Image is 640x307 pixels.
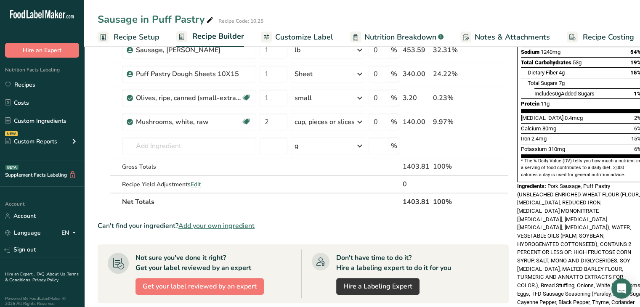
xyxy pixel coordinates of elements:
[5,296,79,306] div: Powered By FoodLabelMaker © 2025 All Rights Reserved
[98,221,509,231] div: Can't find your ingredient?
[521,49,539,55] span: Sodium
[528,69,558,76] span: Dietary Fiber
[611,278,632,299] div: Open Intercom Messenger
[218,17,263,25] div: Recipe Code: 10.25
[98,28,159,47] a: Recipe Setup
[433,45,469,55] div: 32.31%
[573,59,582,66] span: 53g
[350,28,443,47] a: Nutrition Breakdown
[534,90,595,97] span: Includes Added Sugars
[192,31,244,42] span: Recipe Builder
[559,80,565,86] span: 7g
[295,69,313,79] div: Sheet
[542,125,556,132] span: 80mg
[403,161,430,172] div: 1403.81
[403,69,430,79] div: 340.00
[5,137,57,146] div: Custom Reports
[431,193,470,210] th: 100%
[176,27,244,47] a: Recipe Builder
[541,49,560,55] span: 1240mg
[47,271,67,277] a: About Us .
[475,32,550,43] span: Notes & Attachments
[528,80,558,86] span: Total Sugars
[521,146,547,152] span: Potassium
[555,90,561,97] span: 0g
[61,228,79,238] div: EN
[295,93,312,103] div: small
[5,271,79,283] a: Terms & Conditions .
[37,271,47,277] a: FAQ .
[521,101,539,107] span: Protein
[567,28,634,47] a: Recipe Costing
[433,93,469,103] div: 0.23%
[336,278,420,295] a: Hire a Labeling Expert
[143,281,257,291] span: Get your label reviewed by an expert
[295,117,355,127] div: cup, pieces or slices
[433,161,469,172] div: 100%
[403,117,430,127] div: 140.00
[135,253,251,273] div: Not sure you've done it right? Get your label reviewed by an expert
[122,138,256,154] input: Add Ingredient
[135,278,264,295] button: Get your label reviewed by an expert
[122,162,256,171] div: Gross Totals
[5,271,35,277] a: Hire an Expert .
[403,93,430,103] div: 3.20
[583,32,634,43] span: Recipe Costing
[136,45,241,55] div: Sausage, [PERSON_NAME]
[120,193,401,210] th: Net Totals
[521,135,530,142] span: Iron
[136,117,241,127] div: Mushrooms, white, raw
[433,117,469,127] div: 9.97%
[541,101,550,107] span: 11g
[565,115,583,121] span: 0.4mcg
[336,253,451,273] div: Don't have time to do it? Hire a labeling expert to do it for you
[5,165,19,170] div: BETA
[136,93,241,103] div: Olives, ripe, canned (small-extra large)
[433,69,469,79] div: 24.22%
[5,131,18,136] div: NEW
[275,32,333,43] span: Customize Label
[401,193,431,210] th: 1403.81
[521,125,541,132] span: Calcium
[403,45,430,55] div: 453.59
[548,146,565,152] span: 310mg
[191,180,201,188] span: Edit
[5,43,79,58] button: Hire an Expert
[521,115,563,121] span: [MEDICAL_DATA]
[178,221,255,231] span: Add your own ingredient
[136,69,241,79] div: Puff Pastry Dough Sheets 10X15
[122,180,256,189] div: Recipe Yield Adjustments
[32,277,58,283] a: Privacy Policy
[460,28,550,47] a: Notes & Attachments
[403,179,430,189] div: 0
[98,12,215,27] div: Sausage in Puff Pastry
[364,32,436,43] span: Nutrition Breakdown
[5,225,41,240] a: Language
[559,69,565,76] span: 4g
[114,32,159,43] span: Recipe Setup
[295,45,300,55] div: lb
[531,135,547,142] span: 2.4mg
[261,28,333,47] a: Customize Label
[517,183,546,189] span: Ingredients:
[295,141,299,151] div: g
[521,59,571,66] span: Total Carbohydrates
